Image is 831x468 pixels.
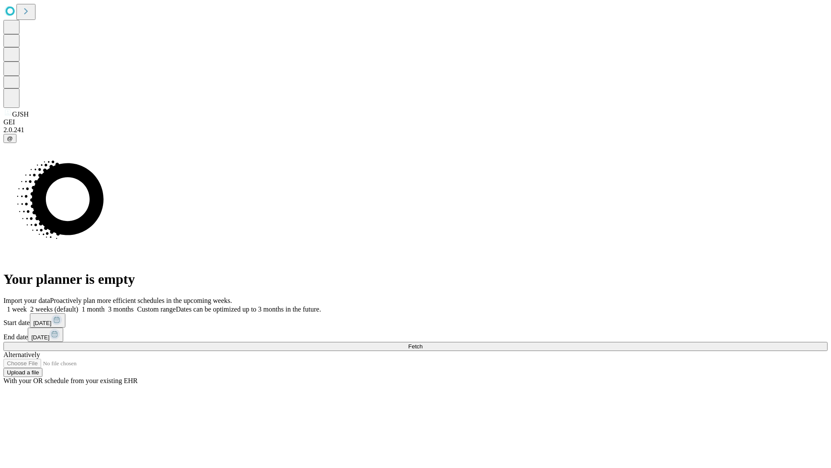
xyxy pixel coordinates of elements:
div: End date [3,328,828,342]
div: GEI [3,118,828,126]
div: 2.0.241 [3,126,828,134]
button: [DATE] [30,313,65,328]
button: @ [3,134,16,143]
span: Fetch [408,343,422,350]
span: Import your data [3,297,50,304]
span: 2 weeks (default) [30,305,78,313]
div: Start date [3,313,828,328]
span: Custom range [137,305,176,313]
span: 1 week [7,305,27,313]
span: 1 month [82,305,105,313]
span: @ [7,135,13,142]
h1: Your planner is empty [3,271,828,287]
span: [DATE] [33,320,52,326]
span: With your OR schedule from your existing EHR [3,377,138,384]
span: 3 months [108,305,134,313]
span: Alternatively [3,351,40,358]
span: GJSH [12,110,29,118]
span: [DATE] [31,334,49,341]
button: [DATE] [28,328,63,342]
span: Proactively plan more efficient schedules in the upcoming weeks. [50,297,232,304]
button: Fetch [3,342,828,351]
button: Upload a file [3,368,42,377]
span: Dates can be optimized up to 3 months in the future. [176,305,321,313]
